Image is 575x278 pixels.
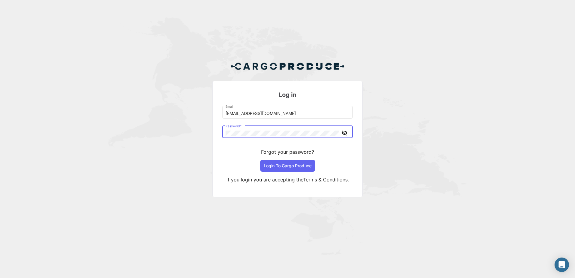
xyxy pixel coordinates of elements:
a: Terms & Conditions. [303,177,349,183]
img: Cargo Produce Logo [230,59,345,73]
button: Login To Cargo Produce [260,160,315,172]
h3: Log in [222,91,353,99]
div: Abrir Intercom Messenger [555,258,569,272]
span: If you login you are accepting the [226,177,303,183]
input: Email [226,111,350,116]
mat-icon: visibility_off [341,129,348,137]
a: Forgot your password? [261,149,314,155]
